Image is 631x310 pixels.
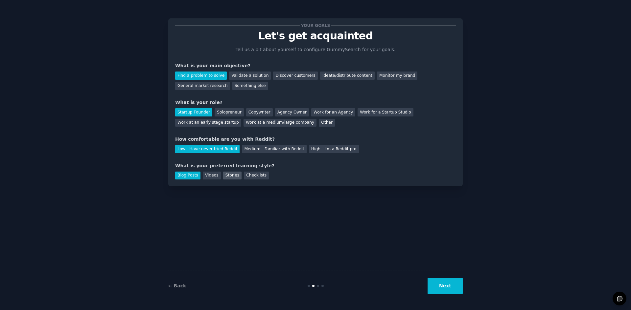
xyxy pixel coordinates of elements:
div: How comfortable are you with Reddit? [175,136,456,143]
a: ← Back [168,283,186,288]
div: Copywriter [246,108,273,116]
div: Checklists [244,172,269,180]
div: Work for an Agency [311,108,355,116]
div: What is your main objective? [175,62,456,69]
div: Medium - Familiar with Reddit [242,145,306,153]
div: Work at a medium/large company [244,119,316,127]
div: Blog Posts [175,172,200,180]
div: Something else [232,82,268,90]
div: Work for a Startup Studio [358,108,413,116]
button: Next [428,278,463,294]
div: Work at an early stage startup [175,119,241,127]
div: Low - Have never tried Reddit [175,145,240,153]
div: Videos [203,172,221,180]
div: General market research [175,82,230,90]
span: Your goals [300,22,331,29]
div: Find a problem to solve [175,72,227,80]
div: High - I'm a Reddit pro [309,145,359,153]
div: Agency Owner [275,108,309,116]
div: What is your preferred learning style? [175,162,456,169]
div: Discover customers [273,72,317,80]
div: Ideate/distribute content [320,72,375,80]
div: Solopreneur [215,108,244,116]
div: Monitor my brand [377,72,417,80]
div: Other [319,119,335,127]
p: Let's get acquainted [175,30,456,42]
div: Validate a solution [229,72,271,80]
p: Tell us a bit about yourself to configure GummySearch for your goals. [233,46,398,53]
div: Stories [223,172,242,180]
div: Startup Founder [175,108,212,116]
div: What is your role? [175,99,456,106]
